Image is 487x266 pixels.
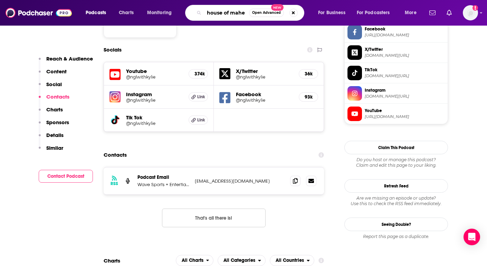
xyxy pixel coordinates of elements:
[39,170,93,183] button: Contact Podcast
[104,43,122,56] h2: Socials
[357,8,390,18] span: For Podcasters
[137,174,189,180] p: Podcast Email
[39,106,63,119] button: Charts
[472,5,478,11] svg: Add a profile image
[365,114,445,119] span: https://www.youtube.com/@nglwithkylie
[111,181,118,186] h3: RSS
[218,255,266,266] button: open menu
[197,117,205,123] span: Link
[365,26,445,32] span: Facebook
[347,107,445,121] a: YouTube[URL][DOMAIN_NAME]
[427,7,438,19] a: Show notifications dropdown
[344,157,448,168] div: Claim and edit this page to your liking.
[114,7,138,18] a: Charts
[126,91,183,98] h5: Instagram
[252,11,281,15] span: Open Advanced
[189,92,208,101] a: Link
[365,94,445,99] span: instagram.com/nglwithkylie
[305,71,312,77] h5: 36k
[104,148,127,162] h2: Contacts
[126,121,183,126] a: @nglwithkylie
[39,119,69,132] button: Sponsors
[400,7,425,18] button: open menu
[6,6,72,19] img: Podchaser - Follow, Share and Rate Podcasts
[39,55,93,68] button: Reach & Audience
[444,7,455,19] a: Show notifications dropdown
[39,145,63,157] button: Similar
[347,45,445,60] a: X/Twitter[DOMAIN_NAME][URL]
[218,255,266,266] h2: Categories
[137,182,189,187] p: Wave Sports + Entertianment
[344,179,448,193] button: Refresh Feed
[176,255,214,266] button: open menu
[347,86,445,101] a: Instagram[DOMAIN_NAME][URL]
[46,145,63,151] p: Similar
[126,98,183,103] a: @nglwithkylie
[39,93,69,106] button: Contacts
[270,255,314,266] h2: Countries
[46,68,67,75] p: Content
[347,25,445,39] a: Facebook[URL][DOMAIN_NAME]
[344,234,448,239] div: Report this page as a duplicate.
[276,258,304,263] span: All Countries
[39,132,64,145] button: Details
[81,7,115,18] button: open menu
[126,114,183,121] h5: Tik Tok
[365,53,445,58] span: twitter.com/nglwithkylie
[405,8,417,18] span: More
[126,68,183,74] h5: Youtube
[352,7,400,18] button: open menu
[270,255,314,266] button: open menu
[463,5,478,20] span: Logged in as jerryparshall
[46,119,69,126] p: Sponsors
[249,9,284,17] button: Open AdvancedNew
[46,132,64,138] p: Details
[344,195,448,207] div: Are we missing an episode or update? Use this to check the RSS feed immediately.
[204,7,249,18] input: Search podcasts, credits, & more...
[192,5,311,21] div: Search podcasts, credits, & more...
[182,258,203,263] span: All Charts
[463,5,478,20] img: User Profile
[197,94,205,100] span: Link
[195,178,285,184] p: [EMAIL_ADDRESS][DOMAIN_NAME]
[176,255,214,266] h2: Platforms
[189,116,208,125] a: Link
[347,66,445,80] a: TikTok[DOMAIN_NAME][URL]
[236,91,293,98] h5: Facebook
[236,74,293,80] a: @nglwithkylie
[344,141,448,154] button: Claim This Podcast
[365,73,445,79] span: tiktok.com/@nglwithkylie
[344,218,448,231] a: Seeing Double?
[365,46,445,53] span: X/Twitter
[147,8,172,18] span: Monitoring
[271,4,284,11] span: New
[126,74,183,80] a: @nglwithkylie
[162,209,266,227] button: Nothing here.
[318,8,345,18] span: For Business
[142,7,181,18] button: open menu
[194,71,202,77] h5: 374k
[39,68,67,81] button: Content
[365,33,445,38] span: https://www.facebook.com/nglwithkylie
[365,108,445,114] span: YouTube
[46,93,69,100] p: Contacts
[365,67,445,73] span: TikTok
[464,229,480,245] div: Open Intercom Messenger
[104,257,120,264] h2: Charts
[109,91,121,102] img: iconImage
[313,7,354,18] button: open menu
[463,5,478,20] button: Show profile menu
[46,106,63,113] p: Charts
[46,81,62,88] p: Social
[344,157,448,163] span: Do you host or manage this podcast?
[365,87,445,93] span: Instagram
[86,8,106,18] span: Podcasts
[39,81,62,94] button: Social
[236,98,293,103] a: @nglwithkylie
